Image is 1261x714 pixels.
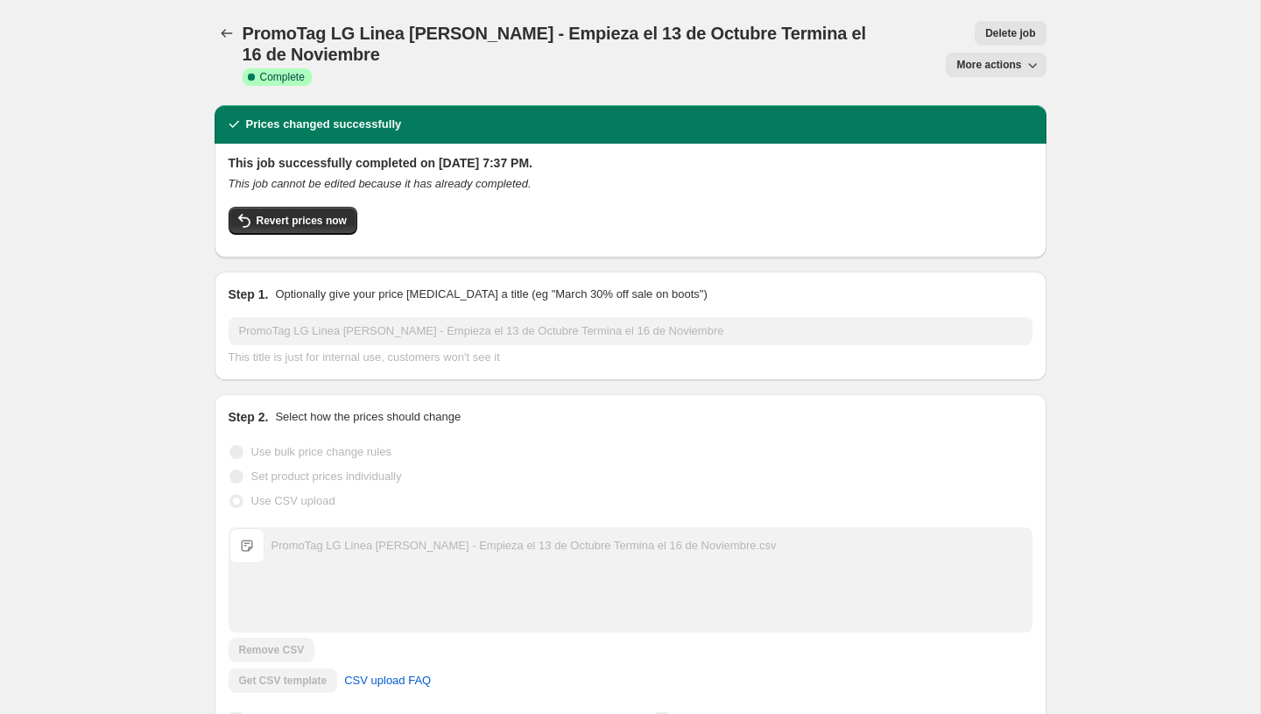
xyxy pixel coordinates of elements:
h2: This job successfully completed on [DATE] 7:37 PM. [229,154,1032,172]
span: Set product prices individually [251,470,402,483]
span: This title is just for internal use, customers won't see it [229,350,500,364]
h2: Step 1. [229,286,269,303]
button: Revert prices now [229,207,357,235]
h2: Prices changed successfully [246,116,402,133]
span: PromoTag LG Linea [PERSON_NAME] - Empieza el 13 de Octubre Termina el 16 de Noviembre [243,24,866,64]
span: Use CSV upload [251,494,335,507]
input: 30% off holiday sale [229,317,1032,345]
a: CSV upload FAQ [334,667,441,695]
div: PromoTag LG Linea [PERSON_NAME] - Empieza el 13 de Octubre Termina el 16 de Noviembre.csv [271,537,777,555]
button: Delete job [975,21,1046,46]
span: Complete [260,70,305,84]
p: Select how the prices should change [275,408,461,426]
span: Revert prices now [257,214,347,228]
h2: Step 2. [229,408,269,426]
p: Optionally give your price [MEDICAL_DATA] a title (eg "March 30% off sale on boots") [275,286,707,303]
span: CSV upload FAQ [344,672,431,689]
button: More actions [946,53,1046,77]
span: More actions [956,58,1021,72]
span: Delete job [985,26,1035,40]
i: This job cannot be edited because it has already completed. [229,177,532,190]
span: Use bulk price change rules [251,445,391,458]
button: Price change jobs [215,21,239,46]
